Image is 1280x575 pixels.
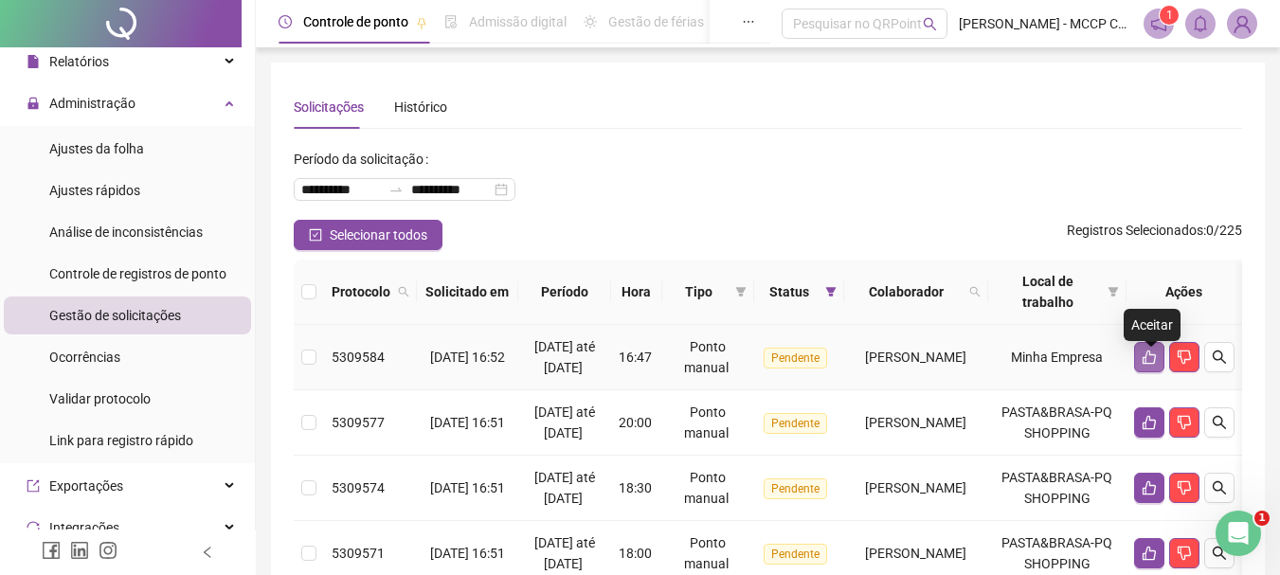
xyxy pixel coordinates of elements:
[99,541,117,560] span: instagram
[619,480,652,495] span: 18:30
[988,390,1127,456] td: PASTA&BRASA-PQ SHOPPING
[27,55,40,68] span: file
[430,415,505,430] span: [DATE] 16:51
[1212,415,1227,430] span: search
[330,225,427,245] span: Selecionar todos
[988,456,1127,521] td: PASTA&BRASA-PQ SHOPPING
[49,478,123,494] span: Exportações
[1150,15,1167,32] span: notification
[764,348,827,368] span: Pendente
[534,339,595,375] span: [DATE] até [DATE]
[294,144,436,174] label: Período da solicitação
[294,220,442,250] button: Selecionar todos
[1067,220,1242,250] span: : 0 / 225
[619,546,652,561] span: 18:00
[865,350,966,365] span: [PERSON_NAME]
[49,183,140,198] span: Ajustes rápidos
[684,404,729,440] span: Ponto manual
[969,286,981,297] span: search
[611,260,662,325] th: Hora
[1160,6,1179,25] sup: 1
[670,281,729,302] span: Tipo
[49,350,120,365] span: Ocorrências
[1067,223,1203,238] span: Registros Selecionados
[865,480,966,495] span: [PERSON_NAME]
[332,415,385,430] span: 5309577
[762,281,817,302] span: Status
[49,225,203,240] span: Análise de inconsistências
[1124,309,1181,341] div: Aceitar
[417,260,518,325] th: Solicitado em
[49,520,119,535] span: Integrações
[49,308,181,323] span: Gestão de solicitações
[332,546,385,561] span: 5309571
[1108,286,1119,297] span: filter
[1212,546,1227,561] span: search
[388,182,404,197] span: swap-right
[332,480,385,495] span: 5309574
[852,281,962,302] span: Colaborador
[518,260,611,325] th: Período
[1142,350,1157,365] span: like
[608,14,704,29] span: Gestão de férias
[49,433,193,448] span: Link para registro rápido
[534,535,595,571] span: [DATE] até [DATE]
[394,278,413,306] span: search
[742,15,755,28] span: ellipsis
[27,521,40,534] span: sync
[27,479,40,493] span: export
[49,96,135,111] span: Administração
[1254,511,1270,526] span: 1
[1142,480,1157,495] span: like
[1166,9,1173,22] span: 1
[309,228,322,242] span: check-square
[1177,480,1192,495] span: dislike
[735,286,747,297] span: filter
[965,278,984,306] span: search
[1134,281,1235,302] div: Ações
[49,266,226,281] span: Controle de registros de ponto
[865,415,966,430] span: [PERSON_NAME]
[27,97,40,110] span: lock
[534,404,595,440] span: [DATE] até [DATE]
[394,97,447,117] div: Histórico
[469,14,567,29] span: Admissão digital
[764,413,827,434] span: Pendente
[332,350,385,365] span: 5309584
[1228,9,1256,38] img: 89793
[49,54,109,69] span: Relatórios
[430,350,505,365] span: [DATE] 16:52
[1177,350,1192,365] span: dislike
[1212,480,1227,495] span: search
[279,15,292,28] span: clock-circle
[332,281,390,302] span: Protocolo
[70,541,89,560] span: linkedin
[764,478,827,499] span: Pendente
[294,97,364,117] div: Solicitações
[1142,415,1157,430] span: like
[1212,350,1227,365] span: search
[684,535,729,571] span: Ponto manual
[444,15,458,28] span: file-done
[49,391,151,406] span: Validar protocolo
[865,546,966,561] span: [PERSON_NAME]
[923,17,937,31] span: search
[584,15,597,28] span: sun
[388,182,404,197] span: to
[684,470,729,506] span: Ponto manual
[764,544,827,565] span: Pendente
[619,350,652,365] span: 16:47
[534,470,595,506] span: [DATE] até [DATE]
[988,325,1127,390] td: Minha Empresa
[821,278,840,306] span: filter
[684,339,729,375] span: Ponto manual
[49,141,144,156] span: Ajustes da folha
[1177,546,1192,561] span: dislike
[303,14,408,29] span: Controle de ponto
[416,17,427,28] span: pushpin
[1216,511,1261,556] iframe: Intercom live chat
[825,286,837,297] span: filter
[201,546,214,559] span: left
[1104,267,1123,316] span: filter
[619,415,652,430] span: 20:00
